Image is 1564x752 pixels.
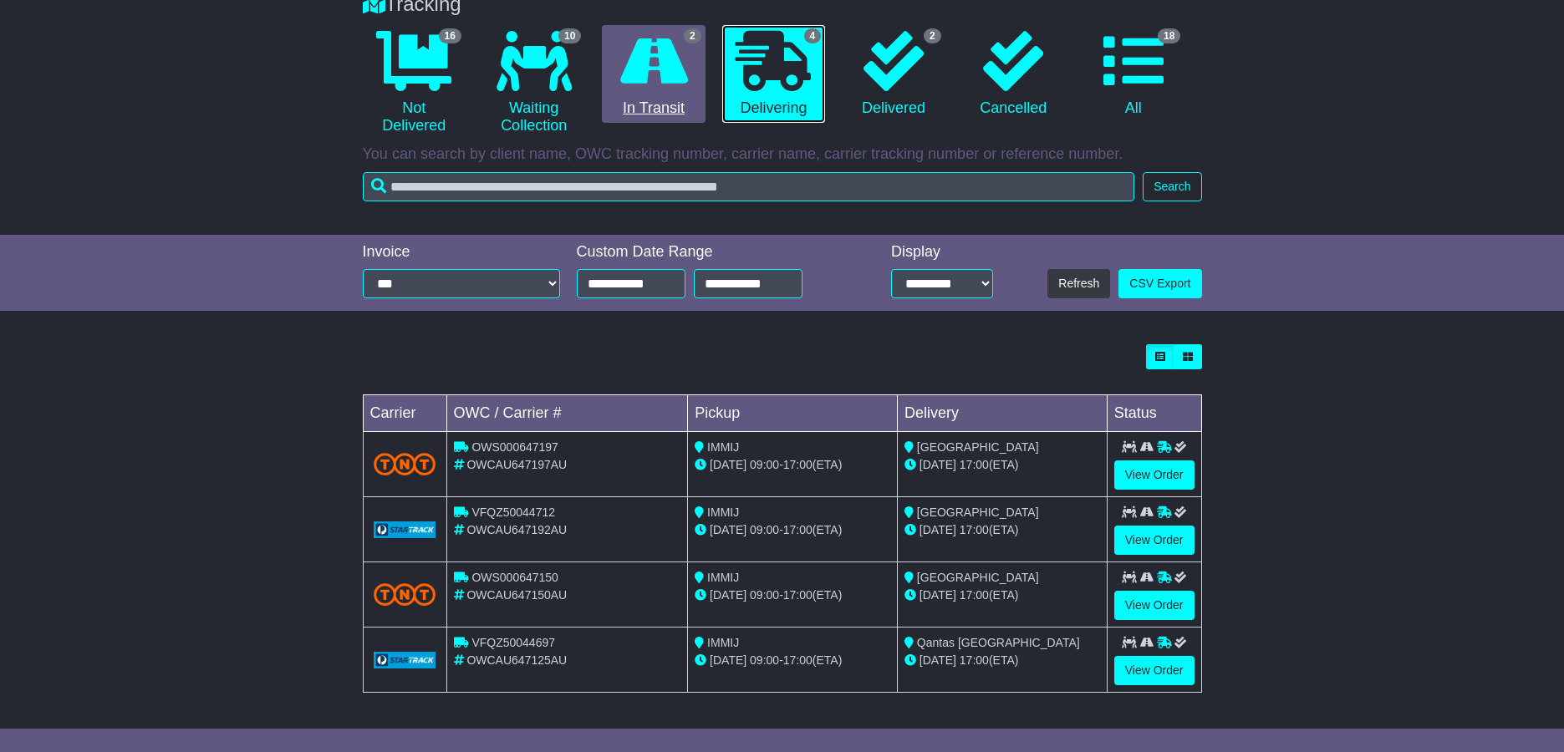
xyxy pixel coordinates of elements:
[904,456,1100,474] div: (ETA)
[695,456,890,474] div: - (ETA)
[374,652,436,668] img: GetCarrierServiceLogo
[897,395,1107,432] td: Delivery
[439,28,461,43] span: 16
[363,145,1202,164] p: You can search by client name, OWC tracking number, carrier name, carrier tracking number or refe...
[1114,460,1195,490] a: View Order
[688,395,898,432] td: Pickup
[917,440,1039,454] span: [GEOGRAPHIC_DATA]
[1143,172,1201,201] button: Search
[783,458,813,471] span: 17:00
[917,571,1039,584] span: [GEOGRAPHIC_DATA]
[466,653,567,667] span: OWCAU647125AU
[1107,395,1201,432] td: Status
[960,523,989,536] span: 17:00
[917,636,1080,649] span: Qantas [GEOGRAPHIC_DATA]
[446,395,688,432] td: OWC / Carrier #
[558,28,581,43] span: 10
[577,243,845,262] div: Custom Date Range
[471,571,558,584] span: OWS000647150
[710,653,746,667] span: [DATE]
[363,243,560,262] div: Invoice
[374,521,436,538] img: GetCarrierServiceLogo
[904,587,1100,604] div: (ETA)
[904,652,1100,669] div: (ETA)
[1158,28,1180,43] span: 18
[920,588,956,602] span: [DATE]
[750,588,779,602] span: 09:00
[917,506,1039,519] span: [GEOGRAPHIC_DATA]
[471,440,558,454] span: OWS000647197
[684,28,701,43] span: 2
[1114,526,1195,555] a: View Order
[466,458,567,471] span: OWCAU647197AU
[710,458,746,471] span: [DATE]
[891,243,993,262] div: Display
[783,588,813,602] span: 17:00
[750,653,779,667] span: 09:00
[804,28,822,43] span: 4
[920,523,956,536] span: [DATE]
[1082,25,1184,124] a: 18 All
[482,25,585,141] a: 10 Waiting Collection
[722,25,825,124] a: 4 Delivering
[707,636,739,649] span: IMMIJ
[750,523,779,536] span: 09:00
[707,440,739,454] span: IMMIJ
[1114,591,1195,620] a: View Order
[924,28,941,43] span: 2
[363,395,446,432] td: Carrier
[707,506,739,519] span: IMMIJ
[960,458,989,471] span: 17:00
[471,506,555,519] span: VFQZ50044712
[960,653,989,667] span: 17:00
[920,653,956,667] span: [DATE]
[1118,269,1201,298] a: CSV Export
[710,523,746,536] span: [DATE]
[960,588,989,602] span: 17:00
[750,458,779,471] span: 09:00
[710,588,746,602] span: [DATE]
[783,653,813,667] span: 17:00
[695,521,890,539] div: - (ETA)
[707,571,739,584] span: IMMIJ
[695,587,890,604] div: - (ETA)
[1114,656,1195,685] a: View Order
[962,25,1065,124] a: Cancelled
[920,458,956,471] span: [DATE]
[374,583,436,606] img: TNT_Domestic.png
[363,25,466,141] a: 16 Not Delivered
[783,523,813,536] span: 17:00
[904,521,1100,539] div: (ETA)
[374,453,436,475] img: TNT_Domestic.png
[842,25,945,124] a: 2 Delivered
[602,25,705,124] a: 2 In Transit
[1047,269,1110,298] button: Refresh
[695,652,890,669] div: - (ETA)
[471,636,555,649] span: VFQZ50044697
[466,588,567,602] span: OWCAU647150AU
[466,523,567,536] span: OWCAU647192AU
